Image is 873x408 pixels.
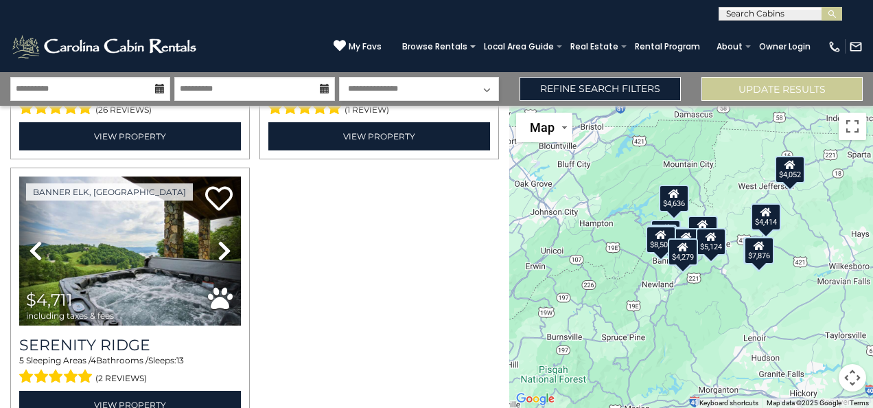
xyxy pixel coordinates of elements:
[752,37,817,56] a: Owner Login
[19,336,241,354] a: Serenity Ridge
[26,183,193,201] a: Banner Elk, [GEOGRAPHIC_DATA]
[19,177,241,325] img: thumbnail_168744623.jpeg
[647,225,677,252] div: $6,662
[659,185,689,212] div: $4,636
[513,390,558,408] a: Open this area in Google Maps (opens a new window)
[19,354,241,387] div: Sleeping Areas / Bathrooms / Sleeps:
[26,290,73,310] span: $4,711
[849,40,863,54] img: mail-regular-white.png
[530,120,555,135] span: Map
[646,226,676,253] div: $8,508
[19,355,24,365] span: 5
[651,220,681,247] div: $6,076
[839,364,866,392] button: Map camera controls
[850,399,869,407] a: Terms
[751,203,781,231] div: $4,414
[775,156,805,183] div: $4,052
[688,216,718,243] div: $6,629
[668,238,698,266] div: $4,279
[91,355,96,365] span: 4
[26,311,114,320] span: including taxes & fees
[744,237,774,264] div: $7,876
[95,101,152,119] span: (26 reviews)
[767,399,841,407] span: Map data ©2025 Google
[563,37,625,56] a: Real Estate
[10,33,200,60] img: White-1-2.png
[696,228,726,256] div: $5,124
[176,355,184,365] span: 13
[19,122,241,150] a: View Property
[477,37,561,56] a: Local Area Guide
[268,122,490,150] a: View Property
[395,37,474,56] a: Browse Rentals
[334,39,382,54] a: My Favs
[628,37,707,56] a: Rental Program
[349,41,382,53] span: My Favs
[516,113,572,142] button: Change map style
[345,101,389,119] span: (1 review)
[710,37,749,56] a: About
[95,370,147,387] span: (2 reviews)
[205,185,233,214] a: Add to favorites
[671,228,701,256] div: $4,711
[839,113,866,140] button: Toggle fullscreen view
[699,398,758,408] button: Keyboard shortcuts
[828,40,841,54] img: phone-regular-white.png
[520,77,681,101] a: Refine Search Filters
[701,77,863,101] button: Update Results
[513,390,558,408] img: Google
